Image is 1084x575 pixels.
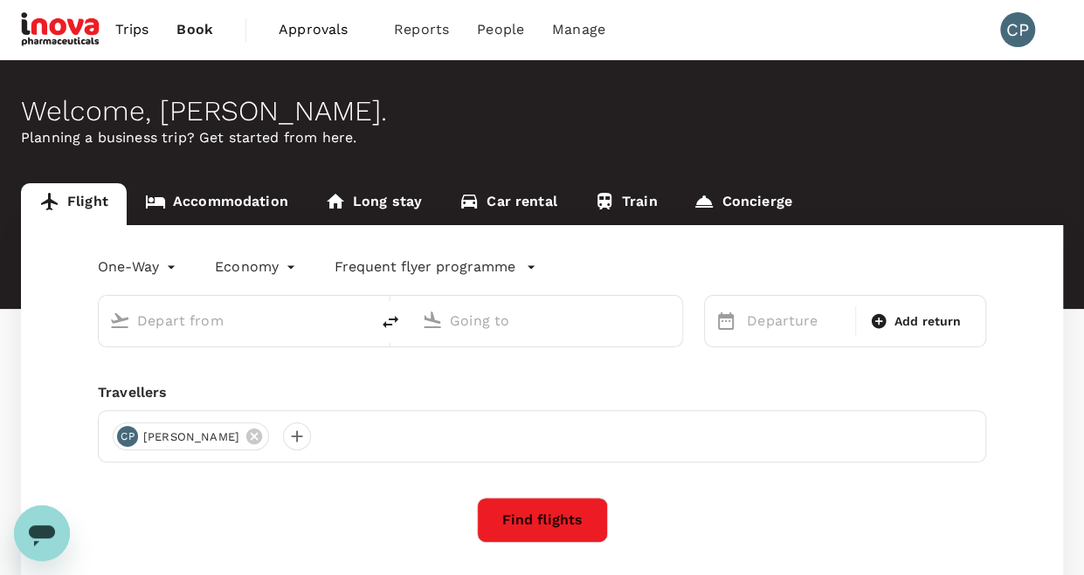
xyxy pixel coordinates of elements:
span: Add return [894,312,962,331]
a: Long stay [307,183,440,225]
div: CP[PERSON_NAME] [113,422,269,450]
button: delete [369,301,411,343]
a: Train [576,183,676,225]
div: CP [117,426,138,447]
p: Planning a business trip? Get started from here. [21,127,1063,148]
button: Open [357,318,361,322]
div: CP [1000,12,1035,47]
p: Frequent flyer programme [335,257,515,277]
button: Find flights [477,497,608,543]
a: Accommodation [127,183,307,225]
button: Open [670,318,673,322]
p: Departure [747,311,845,332]
span: Manage [552,19,605,40]
span: Trips [115,19,149,40]
input: Depart from [137,307,333,334]
button: Frequent flyer programme [335,257,536,277]
a: Car rental [440,183,576,225]
span: Reports [394,19,449,40]
input: Going to [450,307,646,334]
div: One-Way [98,253,180,281]
a: Flight [21,183,127,225]
span: [PERSON_NAME] [133,428,250,446]
iframe: Button to launch messaging window [14,505,70,561]
img: iNova Pharmaceuticals [21,10,101,49]
div: Economy [215,253,300,281]
a: Concierge [675,183,810,225]
div: Travellers [98,382,986,403]
div: Welcome , [PERSON_NAME] . [21,95,1063,127]
span: Approvals [279,19,366,40]
span: People [477,19,524,40]
span: Book [176,19,213,40]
